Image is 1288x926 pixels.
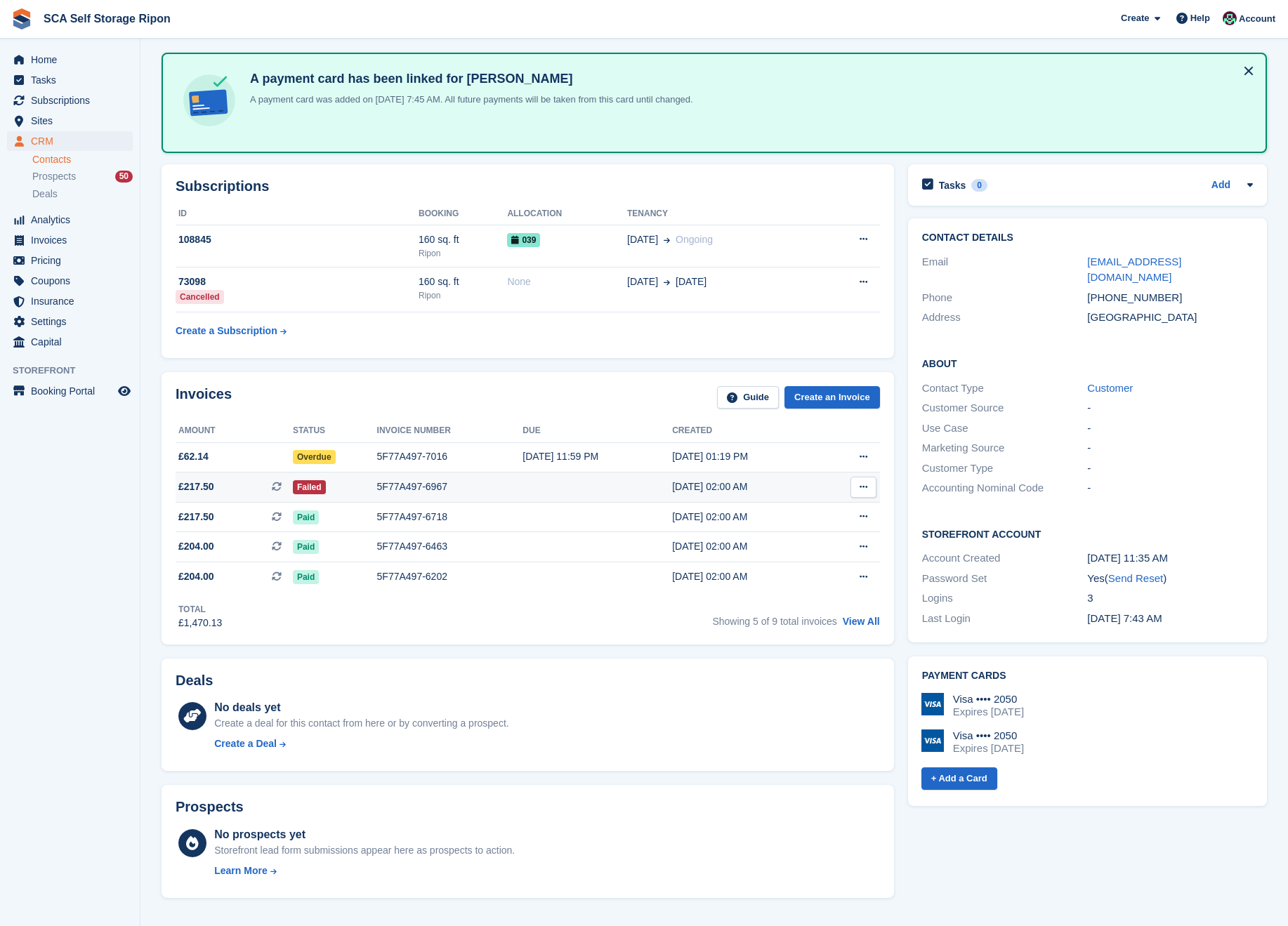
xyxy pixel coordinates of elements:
[1087,480,1253,496] div: -
[1087,461,1253,477] div: -
[176,386,232,409] h2: Invoices
[38,7,176,30] a: SCA Self Storage Ripon
[31,230,115,250] span: Invoices
[507,233,540,247] span: 039
[7,291,133,311] a: menu
[31,381,115,401] span: Booking Portal
[32,187,58,201] span: Deals
[176,232,419,247] div: 108845
[293,540,319,554] span: Paid
[7,381,133,401] a: menu
[953,742,1024,755] div: Expires [DATE]
[31,251,115,270] span: Pricing
[1087,421,1253,437] div: -
[7,251,133,270] a: menu
[178,603,222,616] div: Total
[176,799,244,815] h2: Prospects
[7,70,133,90] a: menu
[676,275,707,289] span: [DATE]
[31,91,115,110] span: Subscriptions
[31,291,115,311] span: Insurance
[1087,256,1181,284] a: [EMAIL_ADDRESS][DOMAIN_NAME]
[176,324,277,338] div: Create a Subscription
[1087,290,1253,306] div: [PHONE_NUMBER]
[377,539,523,554] div: 5F77A497-6463
[178,510,214,524] span: £217.50
[953,729,1024,742] div: Visa •••• 2050
[1121,11,1149,25] span: Create
[377,449,523,464] div: 5F77A497-7016
[214,843,515,858] div: Storefront lead form submissions appear here as prospects to action.
[1087,590,1253,607] div: 3
[507,275,627,289] div: None
[627,275,658,289] span: [DATE]
[176,318,287,344] a: Create a Subscription
[1087,612,1162,624] time: 2025-03-29 07:43:20 UTC
[377,569,523,584] div: 5F77A497-6202
[293,480,326,494] span: Failed
[717,386,779,409] a: Guide
[921,767,997,791] a: + Add a Card
[1087,400,1253,416] div: -
[31,332,115,352] span: Capital
[419,275,507,289] div: 160 sq. ft
[921,693,944,715] img: Visa Logo
[1211,178,1230,194] a: Add
[31,111,115,131] span: Sites
[672,479,822,494] div: [DATE] 02:00 AM
[523,449,672,464] div: [DATE] 11:59 PM
[922,590,1088,607] div: Logins
[922,550,1088,567] div: Account Created
[176,290,224,304] div: Cancelled
[178,449,209,464] span: £62.14
[922,232,1253,244] h2: Contact Details
[922,670,1253,682] h2: Payment cards
[214,716,508,731] div: Create a deal for this contact from here or by converting a prospect.
[672,569,822,584] div: [DATE] 02:00 AM
[1108,572,1163,584] a: Send Reset
[676,234,713,245] span: Ongoing
[1087,571,1253,587] div: Yes
[922,480,1088,496] div: Accounting Nominal Code
[939,179,966,192] h2: Tasks
[672,420,822,442] th: Created
[922,381,1088,397] div: Contact Type
[953,706,1024,718] div: Expires [DATE]
[1087,382,1133,394] a: Customer
[971,179,987,192] div: 0
[922,440,1088,456] div: Marketing Source
[922,527,1253,541] h2: Storefront Account
[784,386,880,409] a: Create an Invoice
[176,178,880,194] h2: Subscriptions
[32,187,133,201] a: Deals
[922,290,1088,306] div: Phone
[507,203,627,225] th: Allocation
[7,91,133,110] a: menu
[176,420,293,442] th: Amount
[922,310,1088,326] div: Address
[115,171,133,183] div: 50
[1087,440,1253,456] div: -
[7,50,133,70] a: menu
[32,153,133,166] a: Contacts
[523,420,672,442] th: Due
[377,479,523,494] div: 5F77A497-6967
[31,312,115,331] span: Settings
[293,570,319,584] span: Paid
[922,356,1253,370] h2: About
[116,383,133,399] a: Preview store
[11,8,32,29] img: stora-icon-8386f47178a22dfd0bd8f6a31ec36ba5ce8667c1dd55bd0f319d3a0aa187defe.svg
[293,510,319,524] span: Paid
[843,616,880,627] a: View All
[31,70,115,90] span: Tasks
[419,203,507,225] th: Booking
[419,289,507,302] div: Ripon
[293,450,336,464] span: Overdue
[1239,12,1275,26] span: Account
[922,611,1088,627] div: Last Login
[1105,572,1167,584] span: ( )
[178,539,214,554] span: £204.00
[214,864,267,878] div: Learn More
[176,275,419,289] div: 73098
[214,826,515,843] div: No prospects yet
